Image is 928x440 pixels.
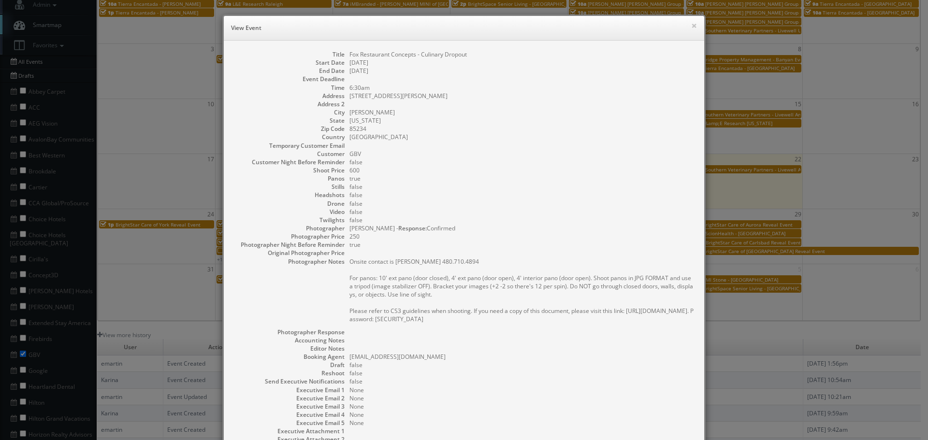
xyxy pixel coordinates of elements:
[233,191,345,199] dt: Headshots
[233,166,345,174] dt: Shoot Price
[233,100,345,108] dt: Address 2
[349,166,695,174] dd: 600
[349,108,695,116] dd: [PERSON_NAME]
[349,50,695,58] dd: Fox Restaurant Concepts - Culinary Dropout
[349,361,695,369] dd: false
[349,191,695,199] dd: false
[349,208,695,216] dd: false
[349,58,695,67] dd: [DATE]
[349,224,695,232] dd: [PERSON_NAME] - Confirmed
[233,199,345,208] dt: Drone
[233,183,345,191] dt: Stills
[349,394,695,402] dd: None
[233,125,345,133] dt: Zip Code
[233,386,345,394] dt: Executive Email 1
[233,241,345,249] dt: Photographer Night Before Reminder
[233,50,345,58] dt: Title
[349,353,695,361] dd: [EMAIL_ADDRESS][DOMAIN_NAME]
[233,84,345,92] dt: Time
[233,336,345,344] dt: Accounting Notes
[233,249,345,257] dt: Original Photographer Price
[233,353,345,361] dt: Booking Agent
[233,174,345,183] dt: Panos
[233,216,345,224] dt: Twilights
[233,158,345,166] dt: Customer Night Before Reminder
[233,377,345,385] dt: Send Executive Notifications
[349,133,695,141] dd: [GEOGRAPHIC_DATA]
[231,23,697,33] h6: View Event
[233,208,345,216] dt: Video
[349,174,695,183] dd: true
[349,158,695,166] dd: false
[233,75,345,83] dt: Event Deadline
[233,411,345,419] dt: Executive Email 4
[233,150,345,158] dt: Customer
[349,84,695,92] dd: 6:30am
[233,108,345,116] dt: City
[349,411,695,419] dd: None
[349,116,695,125] dd: [US_STATE]
[349,67,695,75] dd: [DATE]
[233,344,345,353] dt: Editor Notes
[349,232,695,241] dd: 250
[233,419,345,427] dt: Executive Email 5
[233,394,345,402] dt: Executive Email 2
[233,361,345,369] dt: Draft
[349,419,695,427] dd: None
[233,133,345,141] dt: Country
[233,116,345,125] dt: State
[349,369,695,377] dd: false
[233,92,345,100] dt: Address
[691,22,697,29] button: ×
[349,257,695,323] pre: Onsite contact is [PERSON_NAME] 480.710.4894 For panos: 10' ext pano (door closed), 4' ext pano (...
[349,125,695,133] dd: 85234
[233,369,345,377] dt: Reshoot
[349,92,695,100] dd: [STREET_ADDRESS][PERSON_NAME]
[349,402,695,411] dd: None
[349,150,695,158] dd: GBV
[349,386,695,394] dd: None
[233,328,345,336] dt: Photographer Response
[233,67,345,75] dt: End Date
[233,257,345,266] dt: Photographer Notes
[233,142,345,150] dt: Temporary Customer Email
[398,224,427,232] b: Response:
[349,216,695,224] dd: false
[349,199,695,208] dd: false
[233,232,345,241] dt: Photographer Price
[233,402,345,411] dt: Executive Email 3
[233,224,345,232] dt: Photographer
[349,183,695,191] dd: false
[233,427,345,435] dt: Executive Attachment 1
[349,377,695,385] dd: false
[233,58,345,67] dt: Start Date
[349,241,695,249] dd: true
